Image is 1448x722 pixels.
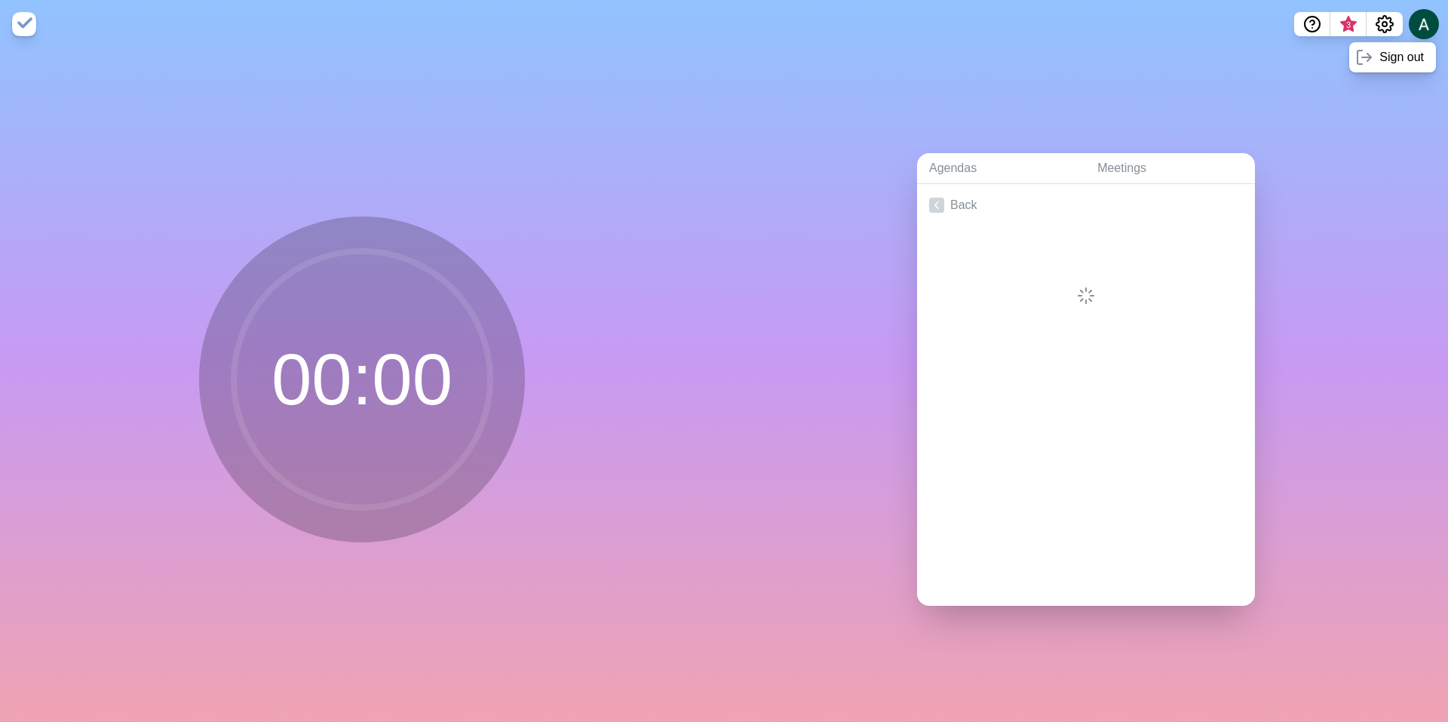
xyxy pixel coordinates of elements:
[917,153,1085,184] a: Agendas
[1085,153,1255,184] a: Meetings
[1330,12,1367,36] button: What’s new
[917,184,1255,226] a: Back
[12,12,36,36] img: timeblocks logo
[1367,12,1403,36] button: Settings
[1294,12,1330,36] button: Help
[1342,19,1354,31] span: 3
[1379,48,1424,66] p: Sign out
